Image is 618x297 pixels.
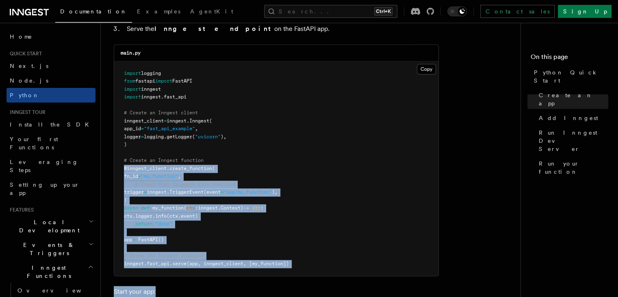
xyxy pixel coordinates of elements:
[167,134,192,140] span: getLogger
[10,159,78,173] span: Leveraging Steps
[7,29,95,44] a: Home
[132,2,185,22] a: Examples
[124,157,204,163] span: # Create an Inngest function
[124,86,141,92] span: import
[152,213,155,219] span: .
[141,126,144,131] span: =
[260,205,263,211] span: :
[218,205,221,211] span: .
[7,117,95,132] a: Install the SDK
[124,134,141,140] span: logger
[374,7,392,15] kbd: Ctrl+K
[124,189,144,195] span: trigger
[155,221,172,227] span: "done"
[154,25,274,33] strong: Inngest endpoint
[10,136,58,151] span: Your first Functions
[124,78,135,84] span: from
[124,110,198,116] span: # Create an Inngest client
[264,5,397,18] button: Search...Ctrl+K
[155,213,167,219] span: info
[172,261,186,266] span: serve
[10,77,48,84] span: Node.js
[10,181,80,196] span: Setting up your app
[221,205,243,211] span: Context)
[17,287,101,294] span: Overview
[186,205,195,211] span: ctx
[186,261,289,266] span: (app, inngest_client, [my_function])
[10,33,33,41] span: Home
[155,78,172,84] span: import
[7,132,95,155] a: Your first Functions
[7,50,42,57] span: Quick start
[7,207,34,213] span: Features
[144,189,147,195] span: =
[124,23,439,35] li: Serve the on the FastAPI app.
[7,215,95,238] button: Local Development
[7,238,95,260] button: Events & Triggers
[221,189,223,195] span: =
[169,261,172,266] span: .
[172,78,192,84] span: FastAPI
[124,261,144,266] span: inngest
[141,94,161,100] span: inngest
[124,197,127,203] span: )
[124,166,167,171] span: @inngest_client
[124,126,141,131] span: app_id
[209,118,212,124] span: (
[531,65,608,88] a: Python Quick Start
[7,218,89,234] span: Local Development
[539,91,608,107] span: Create an app
[60,8,127,15] span: Documentation
[204,189,221,195] span: (event
[243,205,249,211] span: ->
[121,50,141,56] code: main.py
[161,94,164,100] span: .
[137,8,180,15] span: Examples
[169,189,204,195] span: TriggerEvent
[158,237,164,242] span: ()
[141,86,161,92] span: inngest
[141,70,161,76] span: logging
[252,205,260,211] span: str
[124,237,132,242] span: app
[178,173,181,179] span: ,
[417,64,436,74] button: Copy
[124,118,164,124] span: inngest_client
[531,52,608,65] h4: On this page
[272,189,278,195] span: ),
[539,159,608,176] span: Run your function
[135,213,152,219] span: logger
[124,70,141,76] span: import
[167,118,186,124] span: inngest
[558,5,611,18] a: Sign Up
[195,205,198,211] span: :
[7,155,95,177] a: Leveraging Steps
[144,261,147,266] span: .
[7,260,95,283] button: Inngest Functions
[147,189,169,195] span: inngest.
[144,134,167,140] span: logging.
[124,213,132,219] span: ctx
[534,68,608,85] span: Python Quick Start
[135,221,152,227] span: return
[141,173,178,179] span: "my_function"
[7,73,95,88] a: Node.js
[169,166,212,171] span: create_function
[124,205,138,211] span: async
[536,156,608,179] a: Run your function
[10,63,48,69] span: Next.js
[135,78,155,84] span: fastapi
[185,2,238,22] a: AgentKit
[124,94,141,100] span: import
[124,173,138,179] span: fn_id
[135,181,235,187] span: # Event that triggers this function
[195,126,198,131] span: ,
[164,94,186,100] span: fast_api
[141,134,144,140] span: =
[132,237,135,242] span: =
[186,118,189,124] span: .
[189,118,209,124] span: Inngest
[132,213,135,219] span: .
[539,114,598,122] span: Add Inngest
[7,59,95,73] a: Next.js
